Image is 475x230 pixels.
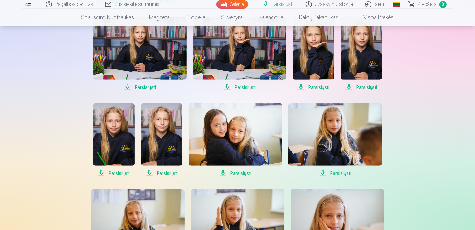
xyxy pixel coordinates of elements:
[93,17,187,91] a: Parsisiųsti
[346,9,401,26] a: Visos prekės
[341,17,382,91] a: Parsisiųsti
[193,17,286,91] a: Parsisiųsti
[178,9,214,26] a: Puodeliai
[292,9,346,26] a: Raktų pakabukas
[288,170,382,177] span: Parsisiųsti
[293,84,334,91] span: Parsisiųsti
[189,103,282,177] a: Parsisiųsti
[341,84,382,91] span: Parsisiųsti
[293,17,334,91] a: Parsisiųsti
[25,2,32,6] img: /fa2
[189,170,282,177] span: Parsisiųsti
[193,84,286,91] span: Parsisiųsti
[418,1,437,8] span: Krepšelis
[141,103,182,177] a: Parsisiųsti
[93,170,134,177] span: Parsisiųsti
[93,84,187,91] span: Parsisiųsti
[93,103,134,177] a: Parsisiųsti
[288,103,382,177] a: Parsisiųsti
[141,170,182,177] span: Parsisiųsti
[74,9,142,26] a: Spausdinti nuotraukas
[251,9,292,26] a: Kalendoriai
[214,9,251,26] a: Suvenyrai
[439,1,447,8] span: 0
[142,9,178,26] a: Magnetai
